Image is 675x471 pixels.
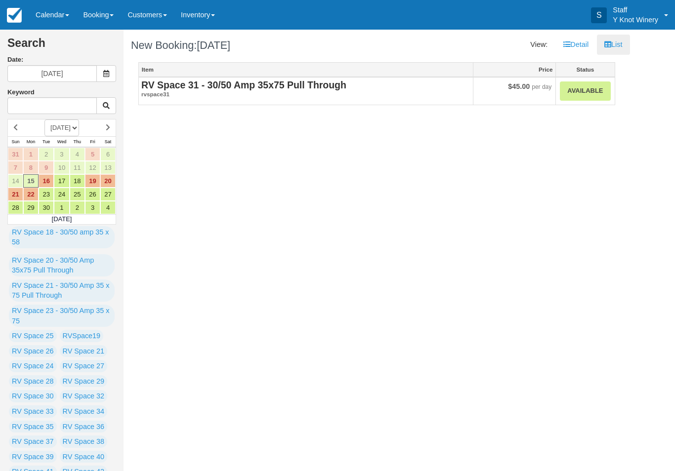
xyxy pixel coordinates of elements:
[23,201,39,214] a: 29
[597,35,630,55] a: List
[473,63,555,77] a: Price
[197,39,230,51] span: [DATE]
[8,214,116,224] td: [DATE]
[141,90,470,99] em: rvspace31
[9,421,57,433] a: RV Space 35
[100,174,116,188] a: 20
[9,435,57,448] a: RV Space 37
[60,421,108,433] a: RV Space 36
[9,390,57,402] a: RV Space 30
[8,136,23,147] th: Sun
[70,201,85,214] a: 2
[8,174,23,188] a: 14
[70,148,85,161] a: 4
[7,37,116,55] h2: Search
[60,330,104,342] a: RVSpace19
[23,148,39,161] a: 1
[85,188,100,201] a: 26
[70,161,85,174] a: 11
[70,188,85,201] a: 25
[100,201,116,214] a: 4
[54,161,69,174] a: 10
[139,63,473,77] a: Item
[9,254,115,276] a: RV Space 20 - 30/50 Amp 35x75 Pull Through
[54,136,69,147] th: Wed
[508,82,530,90] span: $45.00
[8,201,23,214] a: 28
[131,39,369,51] h1: New Booking:
[96,97,116,114] button: Keyword Search
[556,63,614,77] a: Status
[9,375,57,388] a: RV Space 28
[85,174,100,188] a: 19
[556,35,596,55] a: Detail
[523,35,555,55] li: View:
[85,161,100,174] a: 12
[60,345,108,357] a: RV Space 21
[39,136,54,147] th: Tue
[60,435,108,448] a: RV Space 38
[39,174,54,188] a: 16
[9,330,57,342] a: RV Space 25
[7,55,116,65] label: Date:
[23,161,39,174] a: 8
[7,8,22,23] img: checkfront-main-nav-mini-logo.png
[39,201,54,214] a: 30
[9,360,57,372] a: RV Space 24
[39,161,54,174] a: 9
[23,188,39,201] a: 22
[60,405,108,418] a: RV Space 34
[8,148,23,161] a: 31
[613,15,658,25] p: Y Knot Winery
[100,148,116,161] a: 6
[100,161,116,174] a: 13
[100,188,116,201] a: 27
[141,80,470,99] a: RV Space 31 - 30/50 Amp 35x75 Pull Throughrvspace31
[60,390,108,402] a: RV Space 32
[9,345,57,357] a: RV Space 26
[54,188,69,201] a: 24
[591,7,607,23] div: S
[54,174,69,188] a: 17
[9,405,57,418] a: RV Space 33
[8,188,23,201] a: 21
[85,201,100,214] a: 3
[7,88,35,96] label: Keyword
[23,136,39,147] th: Mon
[85,148,100,161] a: 5
[39,148,54,161] a: 2
[54,201,69,214] a: 1
[70,136,85,147] th: Thu
[70,174,85,188] a: 18
[560,81,610,101] a: Available
[141,79,346,90] strong: RV Space 31 - 30/50 Amp 35x75 Pull Through
[8,161,23,174] a: 7
[9,279,115,302] a: RV Space 21 - 30/50 Amp 35 x 75 Pull Through
[23,174,39,188] a: 15
[60,375,108,388] a: RV Space 29
[9,451,57,463] a: RV Space 39
[54,148,69,161] a: 3
[613,5,658,15] p: Staff
[60,451,108,463] a: RV Space 40
[9,226,115,248] a: RV Space 18 - 30/50 amp 35 x 58
[9,305,115,327] a: RV Space 23 - 30/50 Amp 35 x 75
[60,360,108,372] a: RV Space 27
[100,136,116,147] th: Sat
[532,83,551,90] em: per day
[85,136,100,147] th: Fri
[39,188,54,201] a: 23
